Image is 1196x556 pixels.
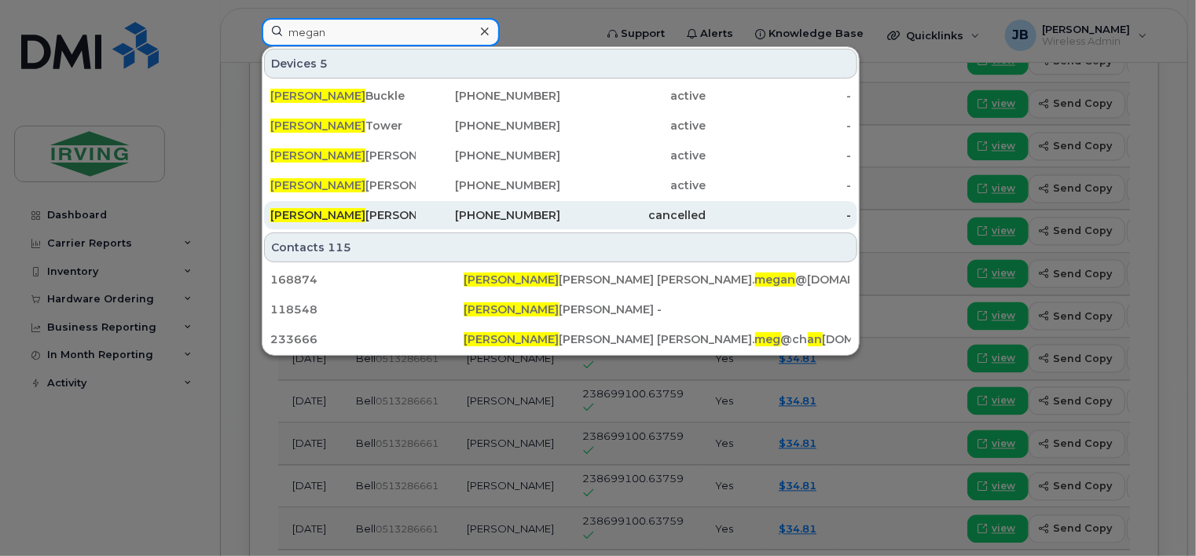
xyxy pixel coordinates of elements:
[561,148,706,163] div: active
[270,272,464,287] div: 168874
[706,88,851,104] div: -
[706,177,851,193] div: -
[262,18,500,46] input: Find something...
[270,331,464,347] div: 233666
[264,171,857,199] a: [PERSON_NAME][PERSON_NAME][PHONE_NUMBER]active-
[270,178,365,192] span: [PERSON_NAME]
[464,302,657,317] div: [PERSON_NAME]
[561,207,706,223] div: cancelled
[270,177,416,193] div: [PERSON_NAME]
[270,302,464,317] div: 118548
[264,112,857,140] a: [PERSON_NAME]Tower[PHONE_NUMBER]active-
[464,302,559,316] span: [PERSON_NAME]
[320,56,328,71] span: 5
[270,89,365,103] span: [PERSON_NAME]
[464,273,559,287] span: [PERSON_NAME]
[264,201,857,229] a: [PERSON_NAME][PERSON_NAME][PHONE_NUMBER]cancelled-
[658,331,851,347] div: [PERSON_NAME]. @ch [DOMAIN_NAME]
[561,88,706,104] div: active
[270,118,416,134] div: Tower
[755,332,781,346] span: meg
[808,332,823,346] span: an
[416,207,561,223] div: [PHONE_NUMBER]
[561,118,706,134] div: active
[755,273,796,287] span: megan
[264,82,857,110] a: [PERSON_NAME]Buckle[PHONE_NUMBER]active-
[270,119,365,133] span: [PERSON_NAME]
[416,177,561,193] div: [PHONE_NUMBER]
[328,240,351,255] span: 115
[561,177,706,193] div: active
[264,141,857,170] a: [PERSON_NAME][PERSON_NAME][PHONE_NUMBER]active-
[706,207,851,223] div: -
[264,265,857,294] a: 168874[PERSON_NAME][PERSON_NAME][PERSON_NAME].megan@[DOMAIN_NAME]
[264,232,857,262] div: Contacts
[270,148,365,163] span: [PERSON_NAME]
[706,148,851,163] div: -
[658,272,851,287] div: [PERSON_NAME]. @[DOMAIN_NAME]
[264,325,857,353] a: 233666[PERSON_NAME][PERSON_NAME][PERSON_NAME].meg@chan[DOMAIN_NAME]
[416,148,561,163] div: [PHONE_NUMBER]
[416,118,561,134] div: [PHONE_NUMBER]
[264,49,857,79] div: Devices
[658,302,851,317] div: -
[270,208,365,222] span: [PERSON_NAME]
[264,295,857,324] a: 118548[PERSON_NAME][PERSON_NAME]-
[270,88,416,104] div: Buckle
[464,332,559,346] span: [PERSON_NAME]
[416,88,561,104] div: [PHONE_NUMBER]
[270,207,416,223] div: [PERSON_NAME]
[464,272,657,287] div: [PERSON_NAME]
[464,331,657,347] div: [PERSON_NAME]
[270,148,416,163] div: [PERSON_NAME]
[706,118,851,134] div: -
